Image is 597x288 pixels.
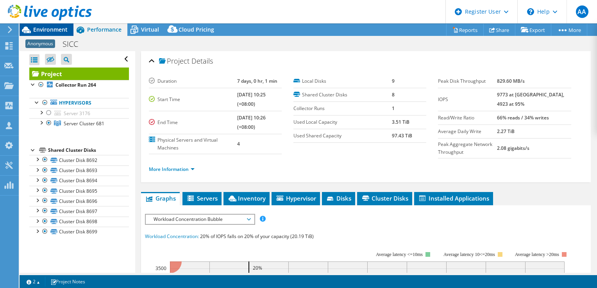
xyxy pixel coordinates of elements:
label: Read/Write Ratio [438,114,497,122]
b: 4 [237,140,240,147]
a: Cluster Disk 8694 [29,176,129,186]
a: Cluster Disk 8693 [29,165,129,176]
a: Hypervisors [29,98,129,108]
label: Physical Servers and Virtual Machines [149,136,237,152]
a: 2 [21,277,45,286]
text: Average latency >20ms [515,252,559,257]
a: Cluster Disk 8699 [29,227,129,237]
b: 66% reads / 34% writes [497,114,549,121]
span: Server Cluster 681 [64,120,104,127]
span: Installed Applications [418,194,489,202]
b: 2.27 TiB [497,128,515,135]
label: Collector Runs [293,105,392,112]
label: Duration [149,77,237,85]
svg: \n [527,8,534,15]
text: 20% [253,265,262,271]
label: Used Shared Capacity [293,132,392,140]
b: 2.08 gigabits/s [497,145,529,151]
span: Environment [33,26,68,33]
label: Average Daily Write [438,128,497,135]
label: Peak Disk Throughput [438,77,497,85]
a: Server Cluster 681 [29,118,129,128]
b: 829.60 MB/s [497,78,525,84]
b: 97.43 TiB [392,132,412,139]
span: Cluster Disks [361,194,408,202]
span: Anonymous [25,39,55,48]
span: AA [576,5,588,18]
tspan: Average latency <=10ms [376,252,423,257]
tspan: Average latency 10<=20ms [443,252,495,257]
span: Server 3176 [64,110,90,117]
label: Start Time [149,96,237,103]
a: Reports [446,24,484,36]
a: Cluster Disk 8697 [29,206,129,216]
h1: SICC [59,40,90,48]
span: Cloud Pricing [179,26,214,33]
span: Workload Concentration: [145,233,199,240]
a: Cluster Disk 8695 [29,186,129,196]
span: Hypervisor [275,194,316,202]
a: Collector Run 264 [29,80,129,90]
a: Server 3176 [29,108,129,118]
b: 9773 at [GEOGRAPHIC_DATA], 4923 at 95% [497,91,564,107]
b: 9 [392,78,395,84]
a: Cluster Disk 8692 [29,155,129,165]
b: 3.51 TiB [392,119,409,125]
span: Inventory [227,194,266,202]
span: Graphs [145,194,176,202]
label: IOPS [438,96,497,103]
b: 1 [392,105,395,112]
text: 3500 [156,265,166,272]
a: More Information [149,166,195,172]
a: Cluster Disk 8696 [29,196,129,206]
div: Shared Cluster Disks [48,146,129,155]
span: Project [159,57,189,65]
a: Project Notes [45,277,91,286]
a: More [551,24,587,36]
label: Local Disks [293,77,392,85]
a: Share [483,24,515,36]
b: 7 days, 0 hr, 1 min [237,78,277,84]
span: Performance [87,26,122,33]
span: Disks [326,194,351,202]
label: Peak Aggregate Network Throughput [438,140,497,156]
span: Details [191,56,213,66]
b: 8 [392,91,395,98]
span: Servers [186,194,218,202]
a: Export [515,24,551,36]
label: Used Local Capacity [293,118,392,126]
span: Virtual [141,26,159,33]
b: [DATE] 10:25 (+08:00) [237,91,266,107]
label: Shared Cluster Disks [293,91,392,99]
a: Project [29,68,129,80]
a: Cluster Disk 8698 [29,217,129,227]
span: Workload Concentration Bubble [150,215,250,224]
label: End Time [149,119,237,126]
b: Collector Run 264 [55,82,96,88]
span: 20% of IOPS falls on 20% of your capacity (20.19 TiB) [200,233,314,240]
b: [DATE] 10:26 (+08:00) [237,114,266,130]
